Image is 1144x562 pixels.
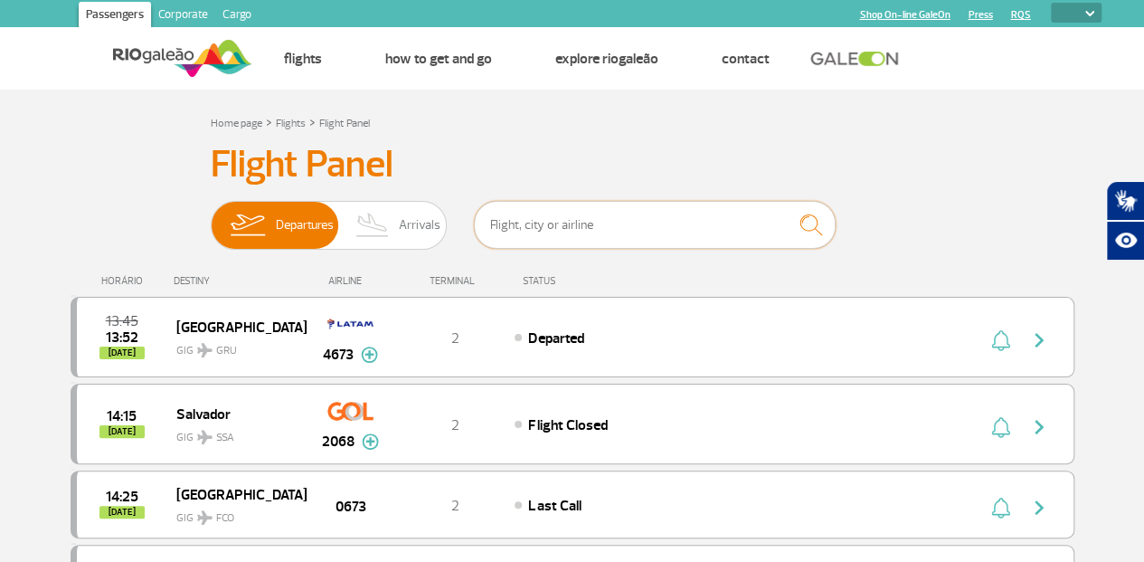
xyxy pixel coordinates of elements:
[451,329,459,348] span: 2
[197,343,213,357] img: destiny_airplane.svg
[396,275,514,287] div: TERMINAL
[79,2,151,31] a: Passengers
[306,275,396,287] div: AIRLINE
[284,50,322,68] a: Flights
[151,2,215,31] a: Corporate
[1028,329,1050,351] img: seta-direita-painel-voo.svg
[451,497,459,515] span: 2
[1106,181,1144,261] div: Plugin de acessibilidade da Hand Talk.
[322,431,355,452] span: 2068
[474,201,836,249] input: Flight, city or airline
[211,142,934,187] h3: Flight Panel
[176,500,292,527] span: GIG
[197,430,213,444] img: destiny_airplane.svg
[1028,416,1050,438] img: seta-direita-painel-voo.svg
[991,497,1010,519] img: sino-painel-voo.svg
[514,275,661,287] div: STATUS
[176,333,292,359] span: GIG
[216,430,234,446] span: SSA
[211,117,262,130] a: Home page
[346,202,400,249] img: slider-desembarque
[176,420,292,446] span: GIG
[1106,221,1144,261] button: Abrir recursos assistivos.
[276,117,306,130] a: Flights
[1010,9,1030,21] a: RQS
[219,202,276,249] img: slider-embarque
[451,416,459,434] span: 2
[176,482,292,506] span: [GEOGRAPHIC_DATA]
[1028,497,1050,519] img: seta-direita-painel-voo.svg
[76,275,175,287] div: HORÁRIO
[361,347,378,363] img: mais-info-painel-voo.svg
[99,347,145,359] span: [DATE]
[323,344,354,366] span: 4673
[99,425,145,438] span: [DATE]
[99,506,145,519] span: [DATE]
[336,496,366,518] span: 0673
[216,343,237,359] span: GRU
[528,416,607,434] span: Flight Closed
[106,315,138,328] span: 2025-08-27 13:45:00
[991,416,1010,438] img: sino-painel-voo.svg
[106,491,138,503] span: 2025-08-27 14:25:00
[215,2,259,31] a: Cargo
[266,111,272,132] a: >
[991,329,1010,351] img: sino-painel-voo.svg
[309,111,316,132] a: >
[859,9,950,21] a: Shop On-line GaleOn
[176,315,292,338] span: [GEOGRAPHIC_DATA]
[968,9,992,21] a: Press
[528,329,583,348] span: Departed
[385,50,492,68] a: How to get and go
[362,433,379,450] img: mais-info-painel-voo.svg
[176,402,292,425] span: Salvador
[106,331,138,344] span: 2025-08-27 13:52:37
[1106,181,1144,221] button: Abrir tradutor de língua de sinais.
[555,50,658,68] a: Explore RIOgaleão
[399,202,440,249] span: Arrivals
[107,410,137,423] span: 2025-08-27 14:15:00
[174,275,306,287] div: DESTINY
[197,510,213,525] img: destiny_airplane.svg
[276,202,334,249] span: Departures
[722,50,770,68] a: Contact
[319,117,370,130] a: Flight Panel
[528,497,581,515] span: Last Call
[216,510,234,527] span: FCO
